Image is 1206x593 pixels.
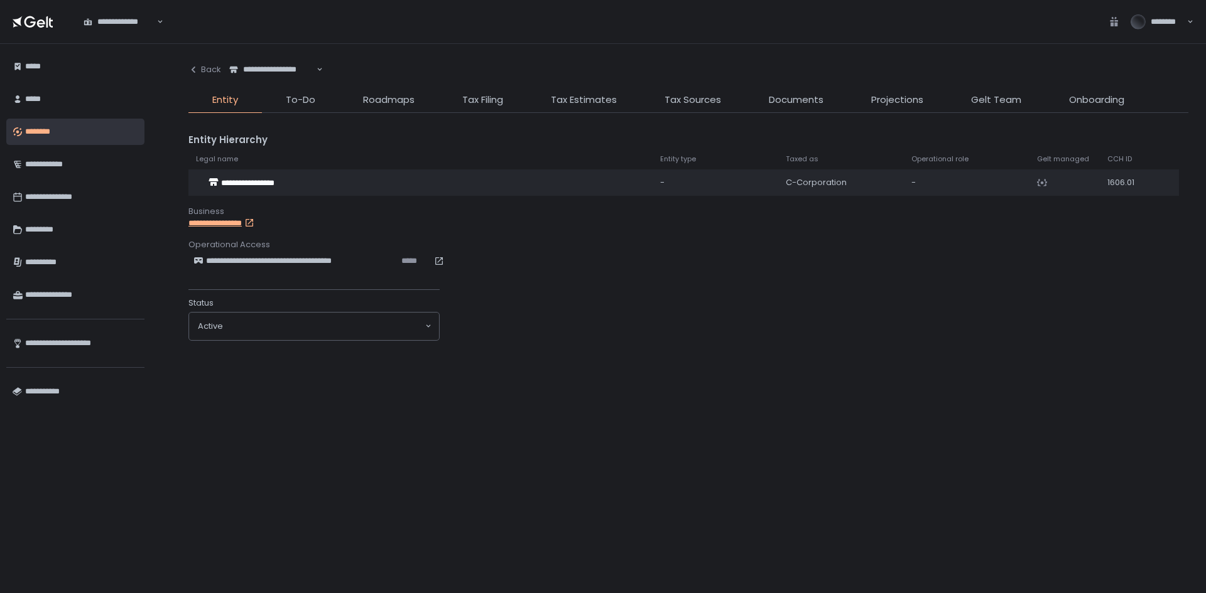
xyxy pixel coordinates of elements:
span: CCH ID [1107,154,1132,164]
input: Search for option [223,320,424,333]
span: Projections [871,93,923,107]
span: Operational role [911,154,969,164]
div: - [660,177,771,188]
div: - [911,177,1022,188]
span: Documents [769,93,823,107]
input: Search for option [155,16,156,28]
div: Entity Hierarchy [188,133,1188,147]
span: To-Do [286,93,315,107]
div: Search for option [189,313,439,340]
span: Status [188,297,214,309]
span: Gelt Team [971,93,1021,107]
span: Tax Estimates [551,93,617,107]
div: Business [188,206,1188,217]
span: Tax Sources [665,93,721,107]
div: Operational Access [188,239,1188,250]
span: Legal name [196,154,238,164]
span: active [198,321,223,332]
span: Roadmaps [363,93,415,107]
span: Taxed as [786,154,818,164]
span: Gelt managed [1037,154,1089,164]
button: Back [188,56,221,83]
span: Onboarding [1069,93,1124,107]
span: Entity type [660,154,696,164]
div: Search for option [221,56,323,83]
div: 1606.01 [1107,177,1147,188]
span: Tax Filing [462,93,503,107]
span: Entity [212,93,238,107]
div: C-Corporation [786,177,896,188]
div: Search for option [75,9,163,35]
div: Back [188,64,221,75]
